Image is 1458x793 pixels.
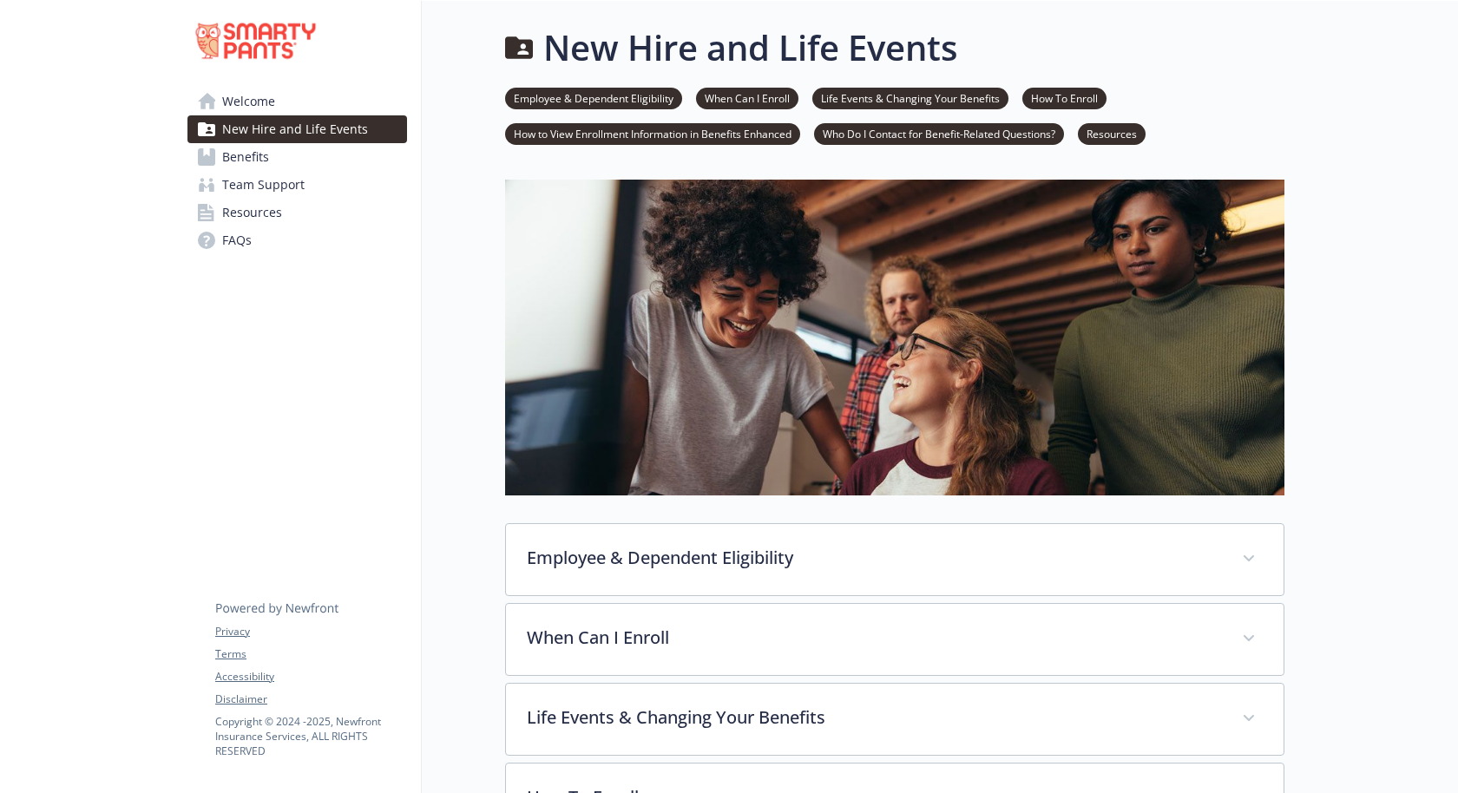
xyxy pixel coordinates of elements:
[215,624,406,639] a: Privacy
[814,125,1064,141] a: Who Do I Contact for Benefit-Related Questions?
[506,604,1284,675] div: When Can I Enroll
[215,714,406,758] p: Copyright © 2024 - 2025 , Newfront Insurance Services, ALL RIGHTS RESERVED
[527,625,1221,651] p: When Can I Enroll
[505,180,1284,495] img: new hire page banner
[222,88,275,115] span: Welcome
[215,691,406,707] a: Disclaimer
[506,684,1284,755] div: Life Events & Changing Your Benefits
[222,171,305,199] span: Team Support
[187,88,407,115] a: Welcome
[527,705,1221,731] p: Life Events & Changing Your Benefits
[506,524,1284,595] div: Employee & Dependent Eligibility
[187,199,407,226] a: Resources
[543,22,957,74] h1: New Hire and Life Events
[812,89,1008,106] a: Life Events & Changing Your Benefits
[187,226,407,254] a: FAQs
[215,669,406,685] a: Accessibility
[505,125,800,141] a: How to View Enrollment Information in Benefits Enhanced
[505,89,682,106] a: Employee & Dependent Eligibility
[222,143,269,171] span: Benefits
[222,226,252,254] span: FAQs
[222,199,282,226] span: Resources
[187,143,407,171] a: Benefits
[222,115,368,143] span: New Hire and Life Events
[1022,89,1107,106] a: How To Enroll
[527,545,1221,571] p: Employee & Dependent Eligibility
[187,171,407,199] a: Team Support
[696,89,798,106] a: When Can I Enroll
[1078,125,1146,141] a: Resources
[187,115,407,143] a: New Hire and Life Events
[215,646,406,662] a: Terms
